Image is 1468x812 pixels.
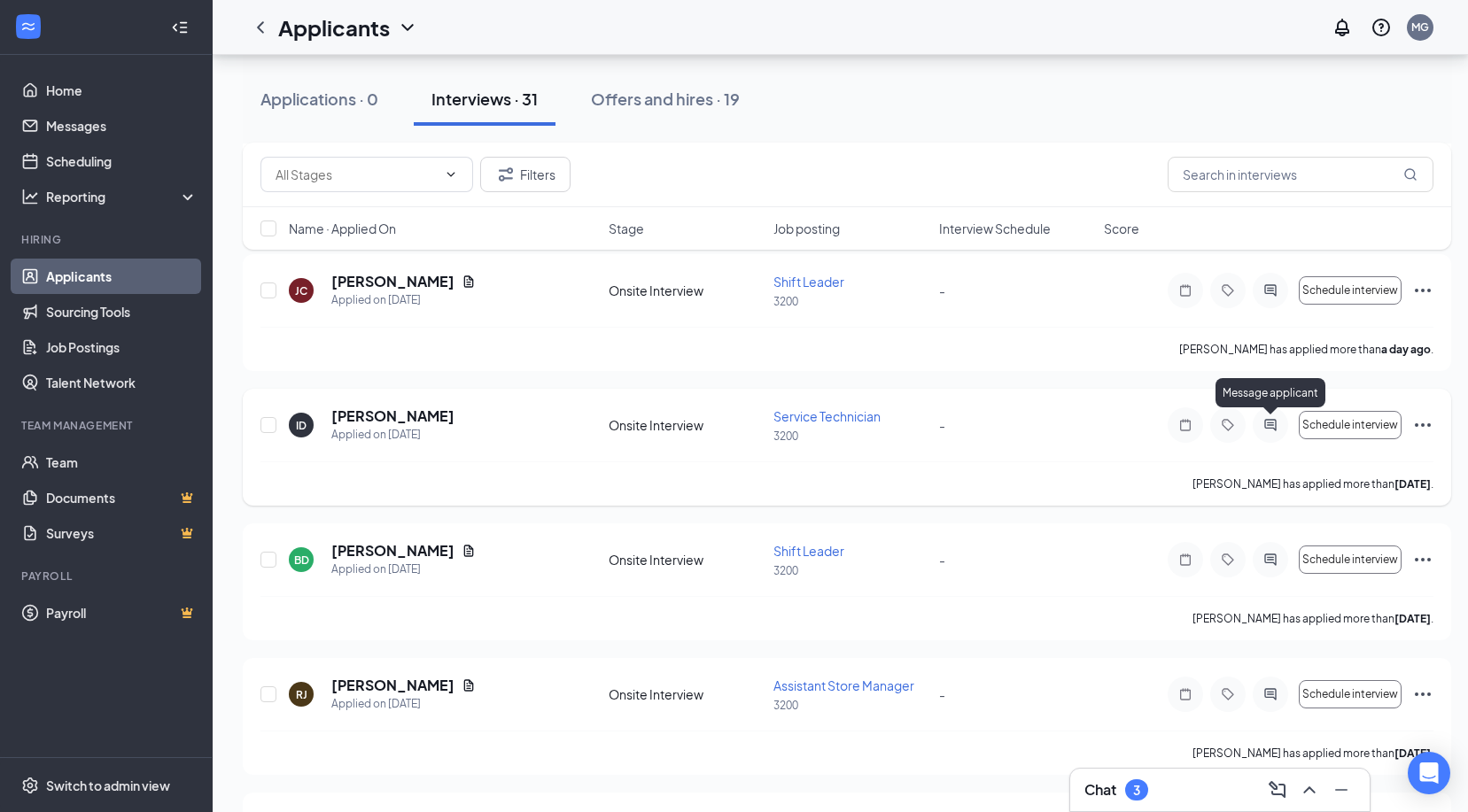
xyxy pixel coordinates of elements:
[1217,553,1239,567] svg: Tag
[331,541,454,561] h5: [PERSON_NAME]
[1327,776,1355,804] button: Minimize
[773,429,928,444] p: 3200
[1302,419,1398,431] span: Schedule interview
[495,164,517,185] svg: Filter
[1260,553,1281,567] svg: ActiveChat
[1263,776,1292,804] button: ComposeMessage
[1394,612,1431,625] b: [DATE]
[46,595,198,630] a: PayrollCrown
[397,17,418,38] svg: ChevronDown
[21,568,194,584] div: Payroll
[46,329,198,365] a: Job Postings
[1403,167,1418,182] svg: MagnifyingGlass
[591,88,740,110] div: Offers and hires · 19
[295,283,307,298] div: JC
[1217,418,1239,432] svg: Tag
[939,282,945,298] span: -
[1299,680,1402,708] button: Schedule interview
[1408,752,1450,794] div: Open Intercom Messenger
[773,698,928,713] p: 3200
[609,416,763,434] div: Onsite Interview
[1133,783,1140,798] div: 3
[1175,283,1196,298] svg: Note
[773,677,914,693] span: Assistant Store Manager
[1175,553,1196,567] svg: Note
[46,143,198,179] a: Scheduling
[331,676,454,695] h5: [PERSON_NAME]
[46,259,198,294] a: Applicants
[1084,780,1116,800] h3: Chat
[1299,779,1320,800] svg: ChevronUp
[1332,17,1353,38] svg: Notifications
[1217,283,1239,298] svg: Tag
[331,291,476,309] div: Applied on [DATE]
[1412,684,1433,705] svg: Ellipses
[21,232,194,247] div: Hiring
[21,418,194,433] div: Team Management
[1412,280,1433,301] svg: Ellipses
[1192,611,1433,626] p: [PERSON_NAME] has applied more than .
[1394,477,1431,491] b: [DATE]
[1216,378,1325,407] div: Message applicant
[260,88,378,110] div: Applications · 0
[1192,746,1433,761] p: [PERSON_NAME] has applied more than .
[1371,17,1392,38] svg: QuestionInfo
[773,543,844,559] span: Shift Leader
[480,157,571,192] button: Filter Filters
[1411,19,1429,35] div: MG
[1175,687,1196,701] svg: Note
[1192,476,1433,491] p: [PERSON_NAME] has applied more than .
[331,561,476,578] div: Applied on [DATE]
[19,18,37,35] svg: WorkstreamLogo
[46,73,198,108] a: Home
[609,551,763,568] div: Onsite Interview
[46,365,198,400] a: Talent Network
[939,686,945,702] span: -
[939,417,945,433] span: -
[1299,545,1402,574] button: Schedule interview
[1260,283,1281,298] svg: ActiveChat
[294,553,309,568] div: BD
[1267,779,1288,800] svg: ComposeMessage
[462,678,476,692] svg: Document
[462,544,476,558] svg: Document
[1179,342,1433,357] p: [PERSON_NAME] has applied more than .
[939,552,945,568] span: -
[46,480,198,515] a: DocumentsCrown
[1381,343,1431,356] b: a day ago
[1217,687,1239,701] svg: Tag
[250,17,271,38] svg: ChevronLeft
[278,12,390,43] h1: Applicants
[773,220,840,237] span: Job posting
[1394,746,1431,760] b: [DATE]
[331,695,476,713] div: Applied on [DATE]
[1260,687,1281,701] svg: ActiveChat
[1302,688,1398,700] span: Schedule interview
[773,274,844,290] span: Shift Leader
[609,220,644,237] span: Stage
[276,165,437,184] input: All Stages
[296,418,307,433] div: ID
[1168,157,1433,192] input: Search in interviews
[296,687,307,702] div: RJ
[46,188,198,205] div: Reporting
[46,777,170,794] div: Switch to admin view
[773,408,881,424] span: Service Technician
[46,515,198,551] a: SurveysCrown
[21,188,39,205] svg: Analysis
[462,275,476,289] svg: Document
[1104,220,1139,237] span: Score
[46,445,198,480] a: Team
[331,272,454,291] h5: [PERSON_NAME]
[773,563,928,578] p: 3200
[1299,276,1402,305] button: Schedule interview
[609,282,763,299] div: Onsite Interview
[1175,418,1196,432] svg: Note
[46,108,198,143] a: Messages
[1302,284,1398,297] span: Schedule interview
[1295,776,1324,804] button: ChevronUp
[1331,779,1352,800] svg: Minimize
[444,167,458,182] svg: ChevronDown
[171,19,189,36] svg: Collapse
